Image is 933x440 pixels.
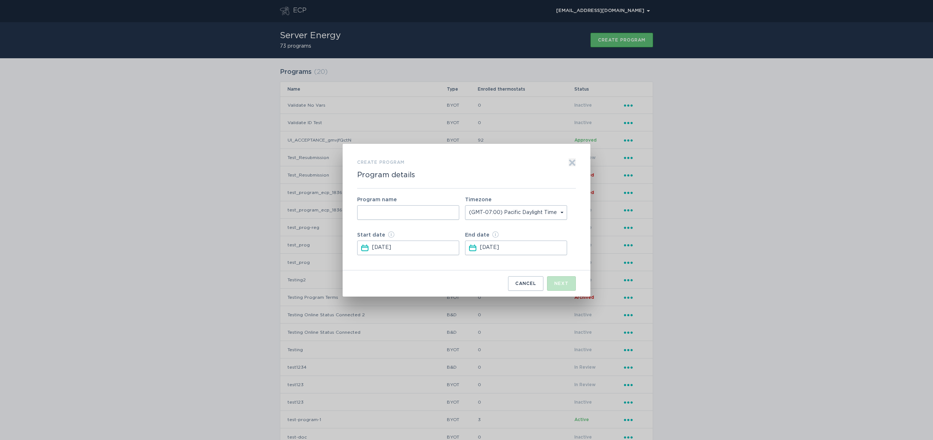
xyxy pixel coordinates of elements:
[569,158,576,166] button: Exit
[480,241,566,255] input: Select a date
[508,276,543,291] button: Cancel
[372,241,458,255] input: Select a date
[554,281,569,286] div: Next
[547,276,576,291] button: Next
[343,144,590,297] div: Form to create a program
[357,171,415,179] h2: Program details
[357,158,405,166] h3: Create program
[465,231,567,238] label: End date
[357,231,459,238] label: Start date
[465,197,492,202] label: Timezone
[357,197,459,202] label: Program name
[515,281,536,286] div: Cancel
